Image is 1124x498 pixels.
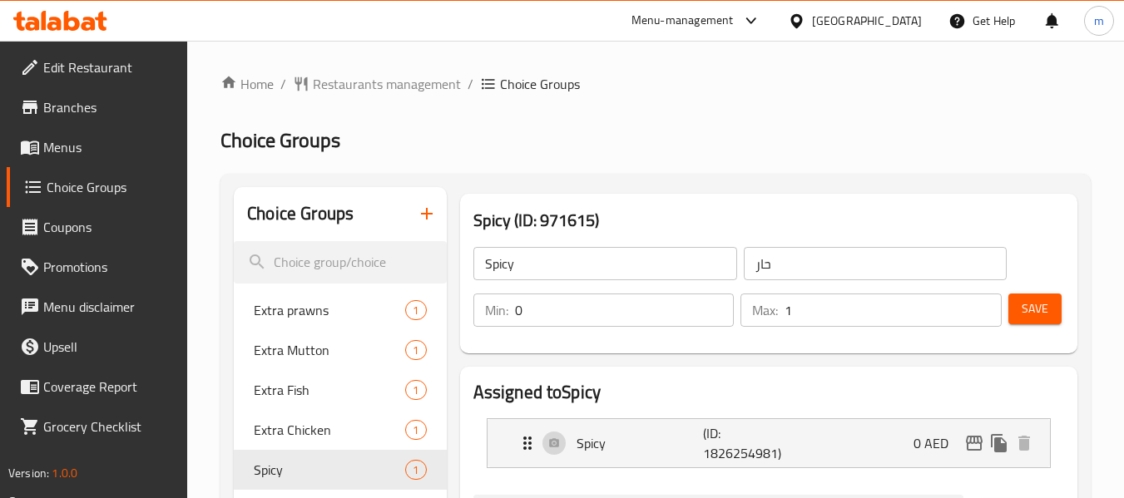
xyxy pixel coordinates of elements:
div: Extra Fish1 [234,370,446,410]
span: 1.0.0 [52,462,77,484]
h2: Choice Groups [247,201,354,226]
div: Choices [405,300,426,320]
span: Menu disclaimer [43,297,175,317]
span: Promotions [43,257,175,277]
input: search [234,241,446,284]
span: Extra prawns [254,300,405,320]
span: Choice Groups [500,74,580,94]
button: Save [1008,293,1062,324]
span: Version: [8,462,49,484]
a: Promotions [7,247,188,287]
span: Spicy [254,460,405,480]
div: Extra Chicken1 [234,410,446,450]
p: Spicy [577,433,704,453]
span: Menus [43,137,175,157]
a: Grocery Checklist [7,407,188,446]
a: Menus [7,127,188,167]
li: / [468,74,473,94]
button: delete [1012,431,1037,456]
h2: Assigned to Spicy [473,380,1064,405]
a: Edit Restaurant [7,47,188,87]
div: Expand [488,419,1050,467]
p: 0 AED [914,433,962,453]
a: Branches [7,87,188,127]
span: Extra Fish [254,380,405,400]
button: edit [962,431,987,456]
span: Branches [43,97,175,117]
a: Upsell [7,327,188,367]
p: Max: [752,300,778,320]
span: m [1094,12,1104,30]
a: Home [220,74,274,94]
a: Choice Groups [7,167,188,207]
span: 1 [406,422,425,438]
div: Extra Mutton1 [234,330,446,370]
a: Menu disclaimer [7,287,188,327]
h3: Spicy (ID: 971615) [473,207,1064,234]
div: Choices [405,380,426,400]
a: Coverage Report [7,367,188,407]
a: Coupons [7,207,188,247]
span: Extra Mutton [254,340,405,360]
li: / [280,74,286,94]
span: Restaurants management [313,74,461,94]
span: 1 [406,382,425,398]
span: Extra Chicken [254,420,405,440]
span: Choice Groups [47,177,175,197]
span: Coverage Report [43,377,175,397]
span: 1 [406,303,425,318]
div: Extra prawns1 [234,290,446,330]
div: Spicy1 [234,450,446,490]
div: Menu-management [631,11,734,31]
div: [GEOGRAPHIC_DATA] [812,12,922,30]
span: Grocery Checklist [43,417,175,436]
span: Upsell [43,337,175,357]
p: (ID: 1826254981) [703,423,788,463]
button: duplicate [987,431,1012,456]
span: Edit Restaurant [43,57,175,77]
span: Choice Groups [220,121,340,159]
span: Coupons [43,217,175,237]
span: 1 [406,343,425,358]
nav: breadcrumb [220,74,1091,94]
div: Choices [405,460,426,480]
a: Restaurants management [293,74,461,94]
div: Choices [405,340,426,360]
span: 1 [406,462,425,478]
li: Expand [473,412,1064,475]
span: Save [1022,298,1048,319]
p: Min: [485,300,508,320]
